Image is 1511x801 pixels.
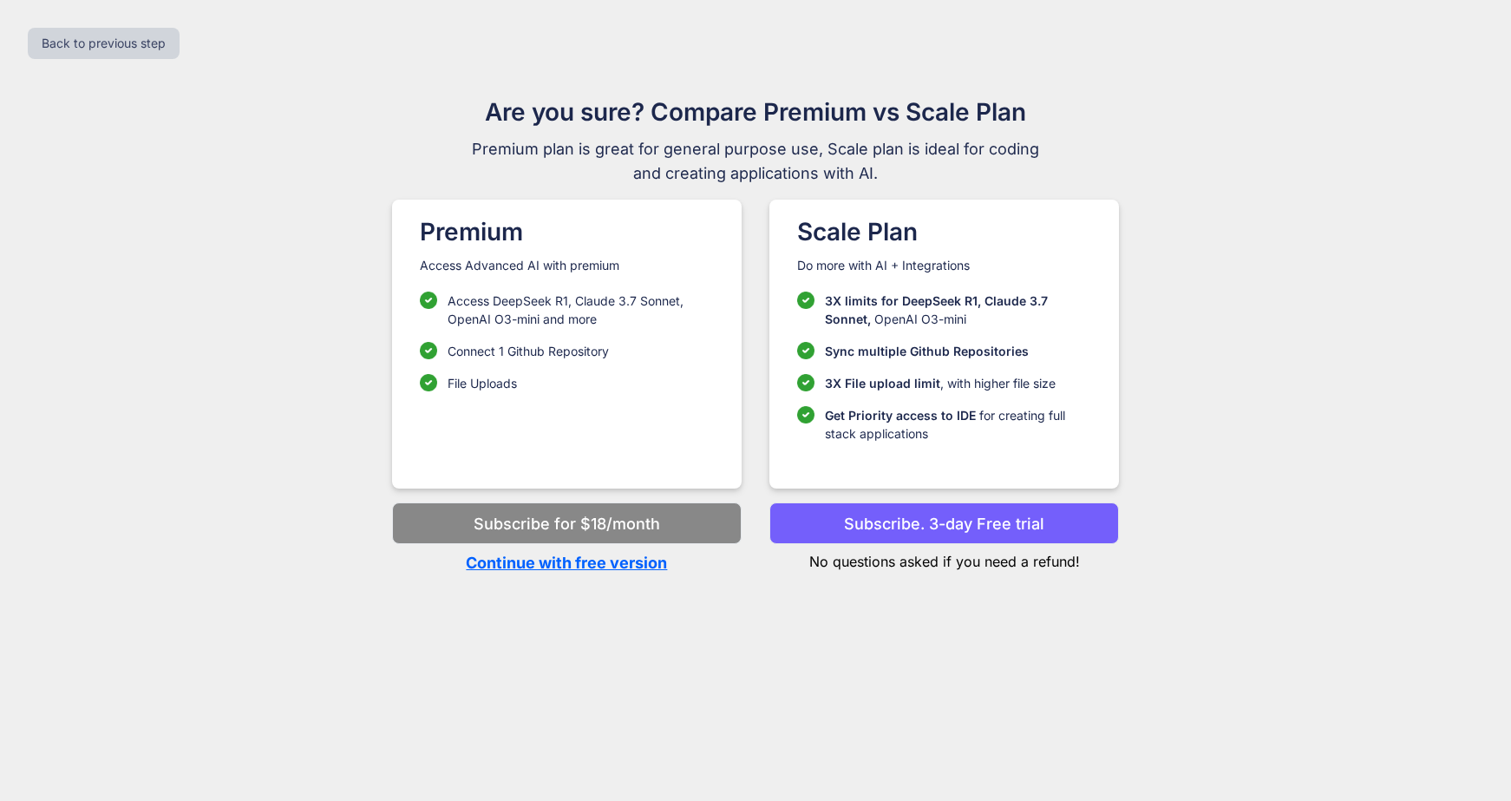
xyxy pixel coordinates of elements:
[825,342,1029,360] p: Sync multiple Github Repositories
[464,137,1047,186] span: Premium plan is great for general purpose use, Scale plan is ideal for coding and creating applic...
[844,512,1044,535] p: Subscribe. 3-day Free trial
[769,502,1119,544] button: Subscribe. 3-day Free trial
[420,213,714,250] h1: Premium
[797,342,814,359] img: checklist
[825,293,1048,326] span: 3X limits for DeepSeek R1, Claude 3.7 Sonnet,
[474,512,660,535] p: Subscribe for $18/month
[797,213,1091,250] h1: Scale Plan
[28,28,180,59] button: Back to previous step
[448,374,517,392] p: File Uploads
[797,292,814,309] img: checklist
[420,292,437,309] img: checklist
[825,376,940,391] span: 3X File upload limit
[464,94,1047,130] h1: Are you sure? Compare Premium vs Scale Plan
[797,406,814,423] img: checklist
[448,342,609,360] p: Connect 1 Github Repository
[797,257,1091,274] p: Do more with AI + Integrations
[392,551,742,574] p: Continue with free version
[825,406,1091,443] p: for creating full stack applications
[420,257,714,274] p: Access Advanced AI with premium
[420,374,437,391] img: checklist
[420,342,437,359] img: checklist
[392,502,742,544] button: Subscribe for $18/month
[825,374,1056,392] p: , with higher file size
[825,292,1091,328] p: OpenAI O3-mini
[448,292,714,328] p: Access DeepSeek R1, Claude 3.7 Sonnet, OpenAI O3-mini and more
[825,408,976,423] span: Get Priority access to IDE
[797,374,814,391] img: checklist
[769,544,1119,572] p: No questions asked if you need a refund!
